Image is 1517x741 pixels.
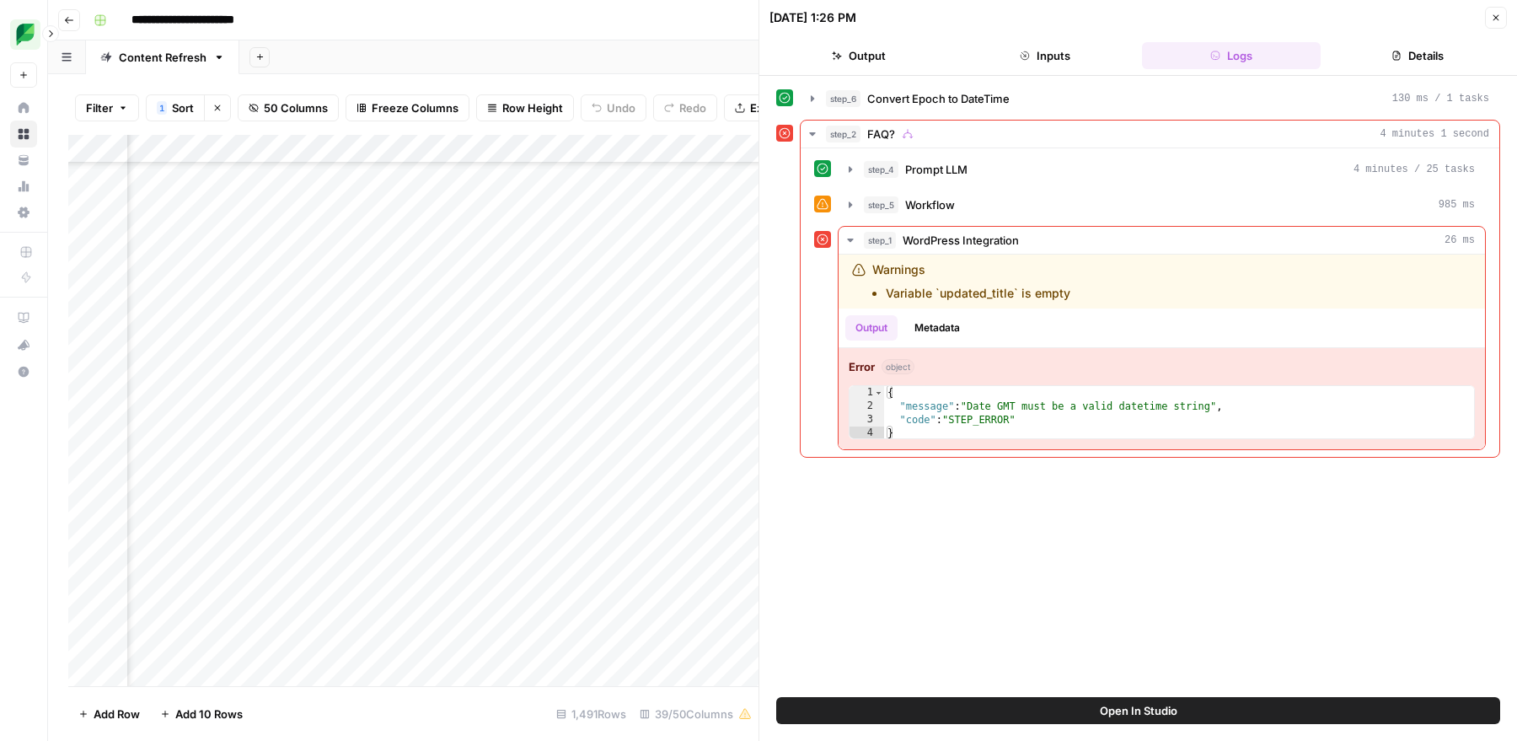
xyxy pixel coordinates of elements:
[159,101,164,115] span: 1
[849,358,875,375] strong: Error
[86,40,239,74] a: Content Refresh
[75,94,139,121] button: Filter
[882,359,914,374] span: object
[903,232,1019,249] span: WordPress Integration
[581,94,646,121] button: Undo
[872,261,1070,302] div: Warnings
[886,285,1070,302] li: Variable `updated_title` is empty
[839,227,1485,254] button: 26 ms
[867,90,1010,107] span: Convert Epoch to DateTime
[157,101,167,115] div: 1
[346,94,469,121] button: Freeze Columns
[10,147,37,174] a: Your Data
[372,99,458,116] span: Freeze Columns
[801,148,1499,457] div: 4 minutes 1 second
[1327,42,1507,69] button: Details
[172,99,194,116] span: Sort
[11,332,36,357] div: What's new?
[874,386,883,400] span: Toggle code folding, rows 1 through 4
[850,427,884,440] div: 4
[769,9,856,26] div: [DATE] 1:26 PM
[1445,233,1475,248] span: 26 ms
[864,196,898,213] span: step_5
[86,99,113,116] span: Filter
[864,161,898,178] span: step_4
[904,315,970,341] button: Metadata
[850,386,884,400] div: 1
[839,255,1485,449] div: 26 ms
[175,706,243,722] span: Add 10 Rows
[10,19,40,50] img: SproutSocial Logo
[839,156,1485,183] button: 4 minutes / 25 tasks
[10,331,37,358] button: What's new?
[1380,126,1489,142] span: 4 minutes 1 second
[750,99,810,116] span: Export CSV
[502,99,563,116] span: Row Height
[653,94,717,121] button: Redo
[679,99,706,116] span: Redo
[633,701,758,728] div: 39/50 Columns
[956,42,1135,69] button: Inputs
[549,701,633,728] div: 1,491 Rows
[826,90,860,107] span: step_6
[150,701,253,728] button: Add 10 Rows
[839,191,1485,218] button: 985 ms
[146,94,204,121] button: 1Sort
[850,413,884,427] div: 3
[867,126,895,142] span: FAQ?
[1354,162,1475,177] span: 4 minutes / 25 tasks
[10,199,37,226] a: Settings
[724,94,821,121] button: Export CSV
[1439,197,1475,212] span: 985 ms
[68,701,150,728] button: Add Row
[10,358,37,385] button: Help + Support
[1392,91,1489,106] span: 130 ms / 1 tasks
[238,94,339,121] button: 50 Columns
[826,126,860,142] span: step_2
[801,121,1499,148] button: 4 minutes 1 second
[119,49,206,66] div: Content Refresh
[845,315,898,341] button: Output
[776,697,1500,724] button: Open In Studio
[10,173,37,200] a: Usage
[607,99,635,116] span: Undo
[905,196,955,213] span: Workflow
[10,94,37,121] a: Home
[1142,42,1321,69] button: Logs
[905,161,968,178] span: Prompt LLM
[94,706,140,722] span: Add Row
[10,121,37,148] a: Browse
[476,94,574,121] button: Row Height
[10,304,37,331] a: AirOps Academy
[850,400,884,413] div: 2
[1100,702,1177,719] span: Open In Studio
[801,85,1499,112] button: 130 ms / 1 tasks
[864,232,896,249] span: step_1
[10,13,37,56] button: Workspace: SproutSocial
[769,42,949,69] button: Output
[264,99,328,116] span: 50 Columns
